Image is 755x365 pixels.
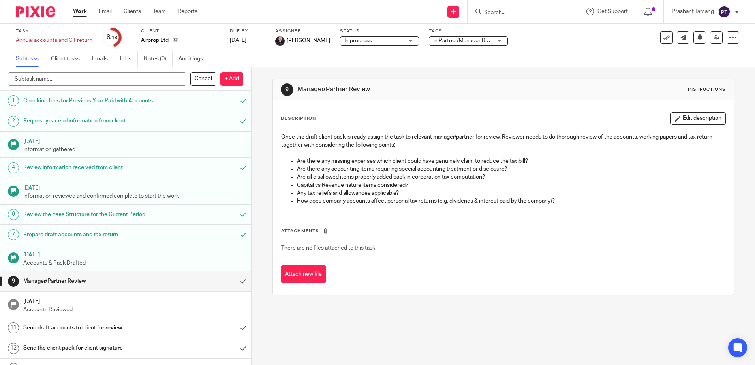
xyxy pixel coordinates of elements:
a: Audit logs [178,51,209,67]
a: Clients [124,8,141,15]
a: Emails [92,51,114,67]
div: 9 [281,83,293,96]
span: In progress [344,38,372,43]
a: Notes (0) [144,51,173,67]
h1: Prepare draft accounts and tax return [23,229,159,241]
p: Description [281,115,316,122]
div: 7 [8,229,19,240]
a: Reports [178,8,197,15]
div: 4 [8,162,19,173]
p: Are there any missing expenses which client could have genuinely claim to reduce the tax bill? [297,157,725,165]
p: Once the draft client pack is ready, assign the task to relevant manager/partner for review. Revi... [281,133,725,149]
div: Instructions [688,87,726,93]
span: In Partner/Manager Review [433,38,500,43]
div: 12 [8,343,19,354]
p: Cancel [190,72,216,86]
img: svg%3E [718,6,731,18]
input: Subtask name... [8,72,186,86]
label: Client [141,28,220,34]
label: Assignee [275,28,330,34]
p: Accounts Reviewed [23,306,244,314]
a: Email [99,8,112,15]
p: Prashant Tamang [672,8,714,15]
h1: Send the client pack for client signature [23,342,159,354]
h1: [DATE] [23,295,244,305]
h1: Manager/Partner Review [298,85,520,94]
h1: Request year end information from client [23,115,159,127]
div: 2 [8,116,19,127]
label: Tags [429,28,508,34]
p: Information gathered [23,145,244,153]
button: Edit description [670,112,726,125]
span: There are no files attached to this task. [281,245,376,251]
p: Are there any accounting items requiring special accounting treatment or disclosure? [297,165,725,173]
h1: Checking fees for Previous Year Paid with Accounts [23,95,159,107]
p: Any tax reliefs and allowances applicable? [297,189,725,197]
div: 11 [8,322,19,333]
h1: Manager/Partner Review [23,275,159,287]
a: Team [153,8,166,15]
div: 9 [8,276,19,287]
small: /18 [110,36,117,40]
a: Client tasks [51,51,86,67]
span: Attachments [281,229,319,233]
p: Information reviewed and confirmed complete to start the work [23,192,244,200]
button: Attach new file [281,265,326,283]
div: 1 [8,95,19,106]
label: Task [16,28,92,34]
div: Annual accounts and CT return [16,36,92,44]
a: Work [73,8,87,15]
h1: Review information received from client [23,162,159,173]
p: Are all disallowed items properly added back in corporation tax computation? [297,173,725,181]
h1: [DATE] [23,135,244,145]
input: Search [483,9,554,17]
span: [DATE] [230,38,246,43]
span: [PERSON_NAME] [287,37,330,45]
h1: [DATE] [23,182,244,192]
img: Pixie [16,6,55,17]
p: How does company accounts affect personal tax returns (e.g. dividends & interest paid by the comp... [297,197,725,205]
label: Due by [230,28,265,34]
p: Accounts & Pack Drafted [23,259,244,267]
a: Files [120,51,138,67]
p: + Add [220,72,243,86]
label: Status [340,28,419,34]
p: Airprop Ltd [141,36,169,44]
a: Subtasks [16,51,45,67]
h1: Send draft accounts to client for review [23,322,159,334]
div: 6 [8,209,19,220]
div: 8 [107,33,117,42]
h1: Review the Fees Structure for the Current Period [23,209,159,220]
p: Capital vs Revenue nature items considered? [297,181,725,189]
h1: [DATE] [23,249,244,259]
img: MicrosoftTeams-image.jfif [275,36,285,46]
span: Get Support [597,9,628,14]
